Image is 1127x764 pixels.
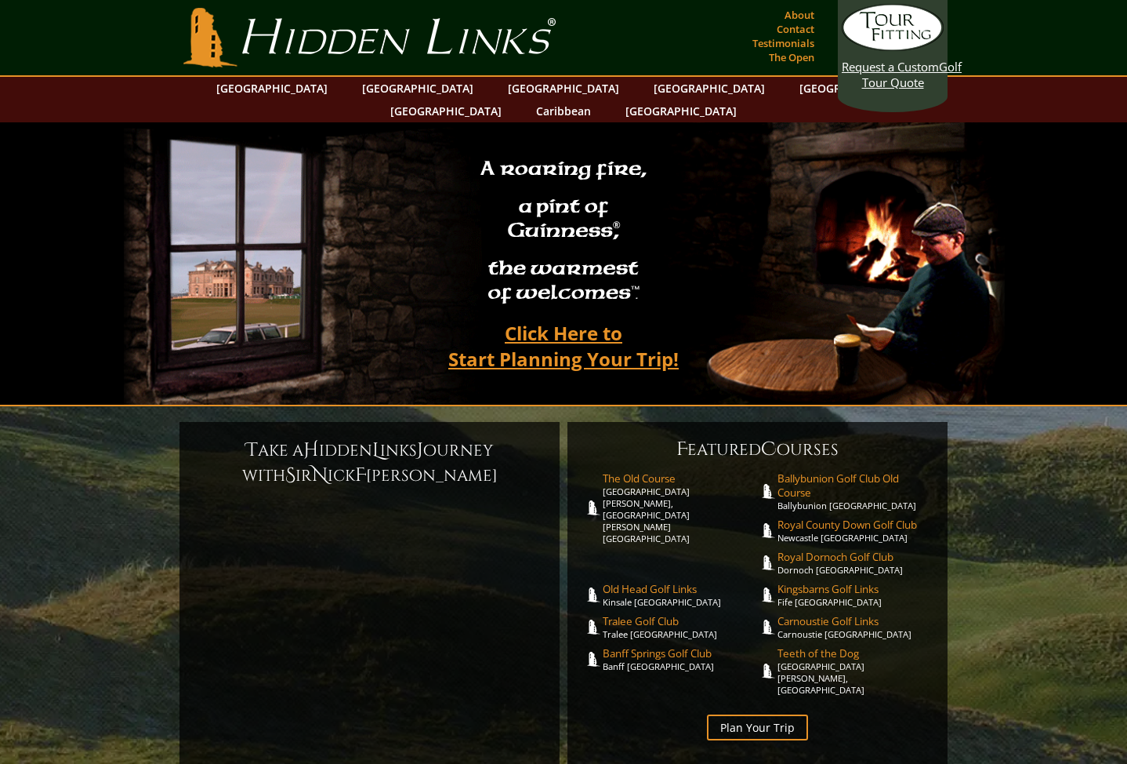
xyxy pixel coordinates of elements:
[312,463,328,488] span: N
[646,77,773,100] a: [GEOGRAPHIC_DATA]
[777,550,933,576] a: Royal Dornoch Golf ClubDornoch [GEOGRAPHIC_DATA]
[777,550,933,564] span: Royal Dornoch Golf Club
[777,646,933,660] span: Teeth of the Dog
[777,518,933,544] a: Royal County Down Golf ClubNewcastle [GEOGRAPHIC_DATA]
[773,18,818,40] a: Contact
[603,582,758,608] a: Old Head Golf LinksKinsale [GEOGRAPHIC_DATA]
[842,4,944,90] a: Request a CustomGolf Tour Quote
[842,59,939,75] span: Request a Custom
[500,77,627,100] a: [GEOGRAPHIC_DATA]
[781,4,818,26] a: About
[603,614,758,628] span: Tralee Golf Club
[777,582,933,608] a: Kingsbarns Golf LinksFife [GEOGRAPHIC_DATA]
[618,100,745,122] a: [GEOGRAPHIC_DATA]
[603,646,758,672] a: Banff Springs Golf ClubBanff [GEOGRAPHIC_DATA]
[354,77,481,100] a: [GEOGRAPHIC_DATA]
[470,150,657,315] h2: A roaring fire, a pint of Guinness , the warmest of welcomes™.
[777,518,933,532] span: Royal County Down Golf Club
[303,438,319,463] span: H
[382,100,509,122] a: [GEOGRAPHIC_DATA]
[777,614,933,628] span: Carnoustie Golf Links
[792,77,919,100] a: [GEOGRAPHIC_DATA]
[777,471,933,500] span: Ballybunion Golf Club Old Course
[748,32,818,54] a: Testimonials
[208,77,335,100] a: [GEOGRAPHIC_DATA]
[583,437,932,462] h6: eatured ourses
[777,582,933,596] span: Kingsbarns Golf Links
[246,438,258,463] span: T
[761,437,777,462] span: C
[195,438,544,488] h6: ake a idden inks ourney with ir ick [PERSON_NAME]
[603,646,758,660] span: Banff Springs Golf Club
[777,646,933,696] a: Teeth of the Dog[GEOGRAPHIC_DATA][PERSON_NAME], [GEOGRAPHIC_DATA]
[676,437,687,462] span: F
[285,463,295,488] span: S
[528,100,599,122] a: Caribbean
[372,438,380,463] span: L
[603,614,758,640] a: Tralee Golf ClubTralee [GEOGRAPHIC_DATA]
[777,614,933,640] a: Carnoustie Golf LinksCarnoustie [GEOGRAPHIC_DATA]
[777,471,933,511] a: Ballybunion Golf Club Old CourseBallybunion [GEOGRAPHIC_DATA]
[433,315,694,377] a: Click Here toStart Planning Your Trip!
[603,582,758,596] span: Old Head Golf Links
[765,46,818,68] a: The Open
[603,471,758,486] span: The Old Course
[707,715,808,740] a: Plan Your Trip
[417,438,423,463] span: J
[603,471,758,544] a: The Old Course[GEOGRAPHIC_DATA][PERSON_NAME], [GEOGRAPHIC_DATA][PERSON_NAME] [GEOGRAPHIC_DATA]
[355,463,366,488] span: F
